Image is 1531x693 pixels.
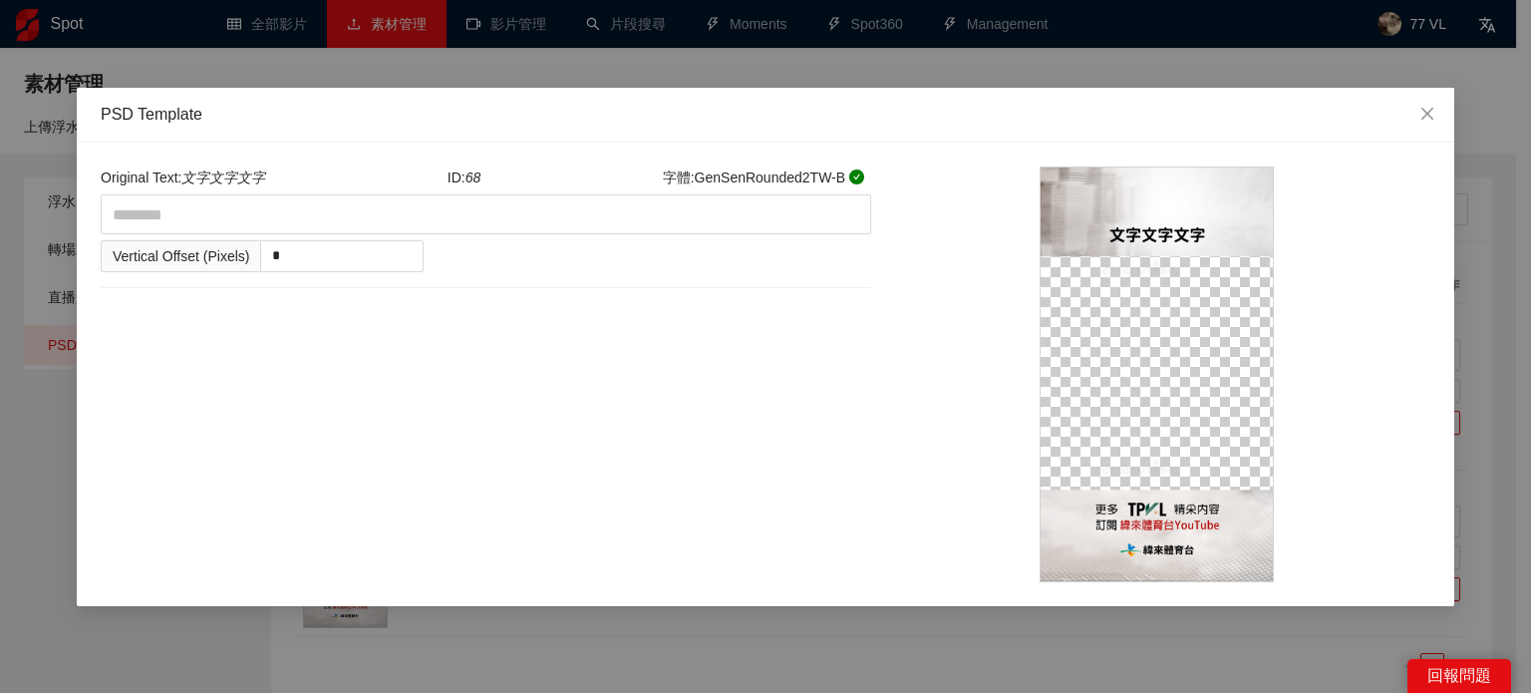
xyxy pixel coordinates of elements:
[1400,88,1454,142] button: Close
[101,167,265,188] div: Original Text:
[448,167,480,188] div: ID:
[1407,659,1511,693] div: 回報問題
[849,169,864,183] span: check-circle
[101,104,1430,126] div: PSD Template
[1419,106,1435,122] span: close
[181,170,265,185] i: 文字文字文字
[101,239,260,271] div: Vertical Offset (Pixels)
[465,170,481,185] i: 68
[663,167,872,188] div: 字體 : GenSenRounded2TW-B
[1040,167,1274,582] img: generate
